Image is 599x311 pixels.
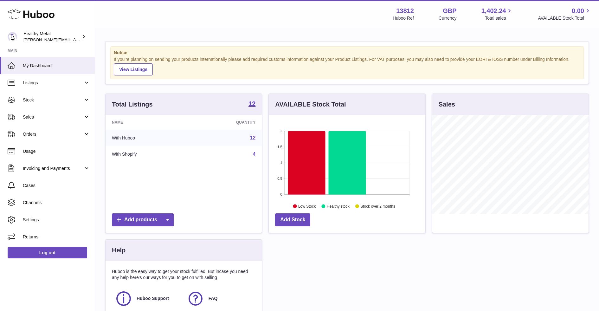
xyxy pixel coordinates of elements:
[114,56,580,75] div: If you're planning on sending your products internationally please add required customs informati...
[112,269,255,281] p: Huboo is the easy way to get your stock fulfilled. But incase you need any help here's our ways f...
[538,15,591,21] span: AVAILABLE Stock Total
[439,100,455,109] h3: Sales
[439,15,457,21] div: Currency
[485,15,513,21] span: Total sales
[8,32,17,42] img: jose@healthy-metal.com
[137,295,169,301] span: Huboo Support
[275,100,346,109] h3: AVAILABLE Stock Total
[23,63,90,69] span: My Dashboard
[23,97,83,103] span: Stock
[115,290,181,307] a: Huboo Support
[187,290,253,307] a: FAQ
[23,114,83,120] span: Sales
[278,145,282,149] text: 1.5
[23,131,83,137] span: Orders
[114,50,580,56] strong: Notice
[250,135,256,140] a: 12
[278,177,282,180] text: 0.5
[23,31,81,43] div: Healthy Metal
[114,63,153,75] a: View Listings
[253,152,255,157] a: 4
[23,80,83,86] span: Listings
[280,192,282,196] text: 0
[275,213,310,226] a: Add Stock
[106,115,190,130] th: Name
[393,15,414,21] div: Huboo Ref
[112,100,153,109] h3: Total Listings
[327,204,350,208] text: Healthy stock
[23,234,90,240] span: Returns
[572,7,584,15] span: 0.00
[280,129,282,133] text: 2
[23,200,90,206] span: Channels
[361,204,395,208] text: Stock over 2 months
[190,115,262,130] th: Quantity
[23,183,90,189] span: Cases
[106,130,190,146] td: With Huboo
[209,295,218,301] span: FAQ
[248,100,255,107] strong: 12
[538,7,591,21] a: 0.00 AVAILABLE Stock Total
[481,7,506,15] span: 1,402.24
[298,204,316,208] text: Low Stock
[23,37,127,42] span: [PERSON_NAME][EMAIL_ADDRESS][DOMAIN_NAME]
[396,7,414,15] strong: 13812
[23,148,90,154] span: Usage
[481,7,513,21] a: 1,402.24 Total sales
[106,146,190,163] td: With Shopify
[23,165,83,172] span: Invoicing and Payments
[248,100,255,108] a: 12
[8,247,87,258] a: Log out
[280,161,282,165] text: 1
[112,246,126,255] h3: Help
[23,217,90,223] span: Settings
[443,7,456,15] strong: GBP
[112,213,174,226] a: Add products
